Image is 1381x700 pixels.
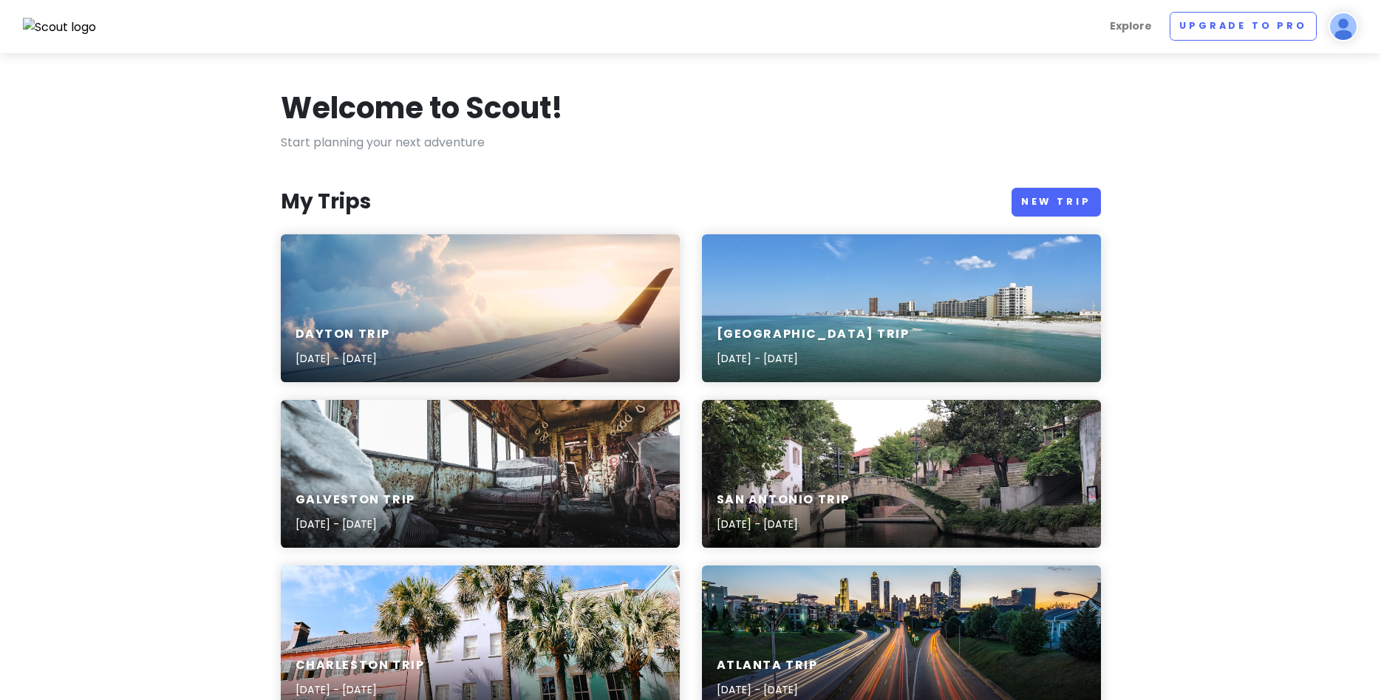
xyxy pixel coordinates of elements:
[296,327,391,342] h6: Dayton trip
[717,492,850,508] h6: San Antonio Trip
[1170,12,1317,41] a: Upgrade to Pro
[296,350,391,367] p: [DATE] - [DATE]
[702,400,1101,548] a: trees beside bridge and calm body of waterSan Antonio Trip[DATE] - [DATE]
[281,188,371,215] h3: My Trips
[717,516,850,532] p: [DATE] - [DATE]
[717,327,910,342] h6: [GEOGRAPHIC_DATA] Trip
[702,234,1101,382] a: buildings near body of water under blue sky[GEOGRAPHIC_DATA] Trip[DATE] - [DATE]
[717,350,910,367] p: [DATE] - [DATE]
[281,89,563,127] h1: Welcome to Scout!
[1012,188,1101,217] a: New Trip
[281,133,1101,152] p: Start planning your next adventure
[296,516,415,532] p: [DATE] - [DATE]
[296,682,425,698] p: [DATE] - [DATE]
[717,658,818,673] h6: Atlanta Trip
[1329,12,1358,41] img: User profile
[281,400,680,548] a: an abandoned train car filled with lots of furnitureGalveston Trip[DATE] - [DATE]
[717,682,818,698] p: [DATE] - [DATE]
[296,658,425,673] h6: Charleston Trip
[1104,12,1158,41] a: Explore
[281,234,680,382] a: aerial photography of airlinerDayton trip[DATE] - [DATE]
[296,492,415,508] h6: Galveston Trip
[23,18,97,37] img: Scout logo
